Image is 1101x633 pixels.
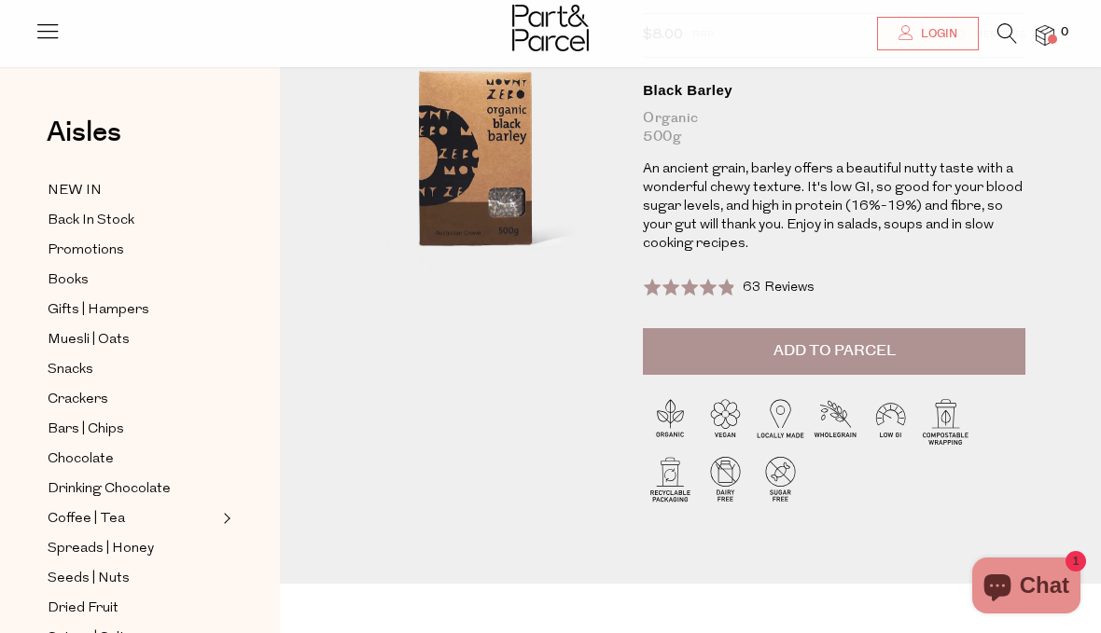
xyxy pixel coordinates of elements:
a: Coffee | Tea [48,507,217,530]
span: Gifts | Hampers [48,299,149,322]
a: Crackers [48,388,217,411]
span: Snacks [48,359,93,381]
button: Expand/Collapse Coffee | Tea [218,507,231,530]
img: P_P-ICONS-Live_Bec_V11_Vegan.svg [698,393,753,448]
span: Seeds | Nuts [48,568,130,590]
a: Seeds | Nuts [48,567,217,590]
inbox-online-store-chat: Shopify online store chat [967,557,1086,618]
span: Books [48,269,89,292]
span: Back In Stock [48,210,134,232]
div: Organic 500g [643,109,1025,146]
a: Back In Stock [48,209,217,232]
a: Muesli | Oats [48,328,217,351]
button: Add to Parcel [643,328,1025,375]
a: Login [877,17,979,50]
span: 63 Reviews [743,281,815,295]
span: Login [916,26,957,42]
p: An ancient grain, barley offers a beautiful nutty taste with a wonderful chewy texture. It's low ... [643,160,1025,254]
a: Drinking Chocolate [48,477,217,501]
img: P_P-ICONS-Live_Bec_V11_Sugar_Free.svg [753,451,808,506]
div: Black Barley [643,81,1025,100]
span: Spreads | Honey [48,538,154,560]
span: 0 [1056,24,1073,41]
span: Bars | Chips [48,419,124,441]
span: NEW IN [48,180,102,202]
span: Promotions [48,240,124,262]
span: Drinking Chocolate [48,478,171,501]
img: P_P-ICONS-Live_Bec_V11_Wholegrain.svg [808,393,863,448]
img: P_P-ICONS-Live_Bec_V11_Dairy_Free.svg [698,451,753,506]
a: Promotions [48,239,217,262]
span: Chocolate [48,448,114,471]
img: P_P-ICONS-Live_Bec_V11_Recyclable_Packaging.svg [643,451,698,506]
a: Aisles [47,118,121,165]
span: Muesli | Oats [48,329,130,351]
span: Aisles [47,112,121,153]
img: P_P-ICONS-Live_Bec_V11_Compostable_Wrapping.svg [918,393,973,448]
img: Part&Parcel [512,5,589,51]
span: Coffee | Tea [48,508,125,530]
a: 0 [1036,25,1054,45]
a: NEW IN [48,179,217,202]
img: P_P-ICONS-Live_Bec_V11_Low_Gi.svg [863,393,918,448]
a: Chocolate [48,447,217,471]
img: P_P-ICONS-Live_Bec_V11_Locally_Made_2.svg [753,393,808,448]
a: Dried Fruit [48,597,217,620]
span: Add to Parcel [773,340,896,362]
a: Spreads | Honey [48,537,217,560]
a: Books [48,268,217,292]
a: Bars | Chips [48,418,217,441]
a: Gifts | Hampers [48,298,217,322]
span: Crackers [48,389,108,411]
img: P_P-ICONS-Live_Bec_V11_Organic.svg [643,393,698,448]
span: Dried Fruit [48,598,118,620]
a: Snacks [48,358,217,381]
